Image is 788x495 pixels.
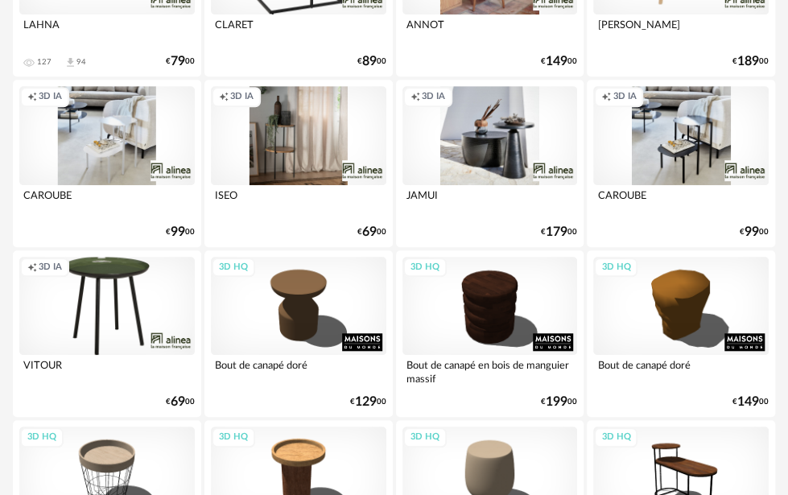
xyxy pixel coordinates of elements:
div: € 00 [166,227,195,237]
div: 3D HQ [20,427,64,448]
span: 3D IA [39,91,62,103]
span: 3D IA [613,91,636,103]
div: € 00 [541,56,577,67]
div: € 00 [732,56,769,67]
a: Creation icon 3D IA CAROUBE €9900 [13,80,201,246]
a: 3D HQ Bout de canapé en bois de manguier massif €19900 [396,250,584,417]
span: 99 [745,227,759,237]
div: 3D HQ [594,427,637,448]
div: Bout de canapé doré [593,355,769,387]
div: € 00 [357,227,386,237]
span: 3D IA [39,262,62,274]
span: 99 [171,227,185,237]
span: 149 [546,56,567,67]
div: 3D HQ [594,258,637,278]
div: € 00 [166,397,195,407]
div: Bout de canapé en bois de manguier massif [402,355,578,387]
a: 3D HQ Bout de canapé doré €14900 [587,250,775,417]
span: 179 [546,227,567,237]
span: 79 [171,56,185,67]
a: Creation icon 3D IA CAROUBE €9900 [587,80,775,246]
div: CAROUBE [19,185,195,217]
a: Creation icon 3D IA ISEO €6900 [204,80,393,246]
span: 69 [362,227,377,237]
div: Bout de canapé doré [211,355,386,387]
div: ISEO [211,185,386,217]
div: € 00 [541,397,577,407]
span: 89 [362,56,377,67]
span: Creation icon [27,91,37,103]
div: € 00 [740,227,769,237]
div: € 00 [732,397,769,407]
a: Creation icon 3D IA VITOUR €6900 [13,250,201,417]
a: Creation icon 3D IA JAMUI €17900 [396,80,584,246]
a: 3D HQ Bout de canapé doré €12900 [204,250,393,417]
div: 94 [76,57,86,67]
div: 3D HQ [212,427,255,448]
div: VITOUR [19,355,195,387]
span: Creation icon [27,262,37,274]
span: 69 [171,397,185,407]
div: € 00 [357,56,386,67]
span: Creation icon [411,91,420,103]
div: ANNOT [402,14,578,47]
span: Creation icon [601,91,611,103]
div: € 00 [166,56,195,67]
div: JAMUI [402,185,578,217]
span: 199 [546,397,567,407]
div: CLARET [211,14,386,47]
span: 3D IA [230,91,254,103]
span: Download icon [64,56,76,68]
div: € 00 [350,397,386,407]
div: LAHNA [19,14,195,47]
div: 3D HQ [212,258,255,278]
span: 149 [737,397,759,407]
div: € 00 [541,227,577,237]
span: 129 [355,397,377,407]
span: 3D IA [422,91,445,103]
div: 3D HQ [403,258,447,278]
span: Creation icon [219,91,229,103]
div: [PERSON_NAME] [593,14,769,47]
div: CAROUBE [593,185,769,217]
div: 3D HQ [403,427,447,448]
span: 189 [737,56,759,67]
div: 127 [37,57,52,67]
